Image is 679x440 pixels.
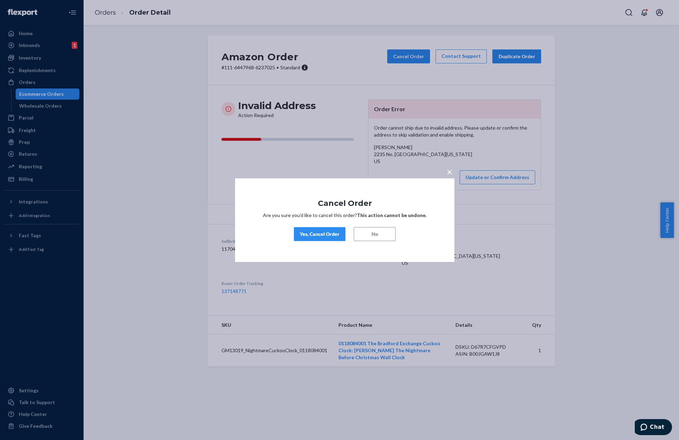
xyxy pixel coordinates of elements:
h1: Cancel Order [256,199,434,207]
span: × [447,165,452,177]
iframe: Opens a widget where you can chat to one of our agents [635,419,672,437]
p: Are you sure you’d like to cancel this order? [256,212,434,219]
button: Yes, Cancel Order [294,227,345,241]
button: No [354,227,396,241]
strong: This action cannot be undone. [357,212,427,218]
div: Yes, Cancel Order [300,231,339,238]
